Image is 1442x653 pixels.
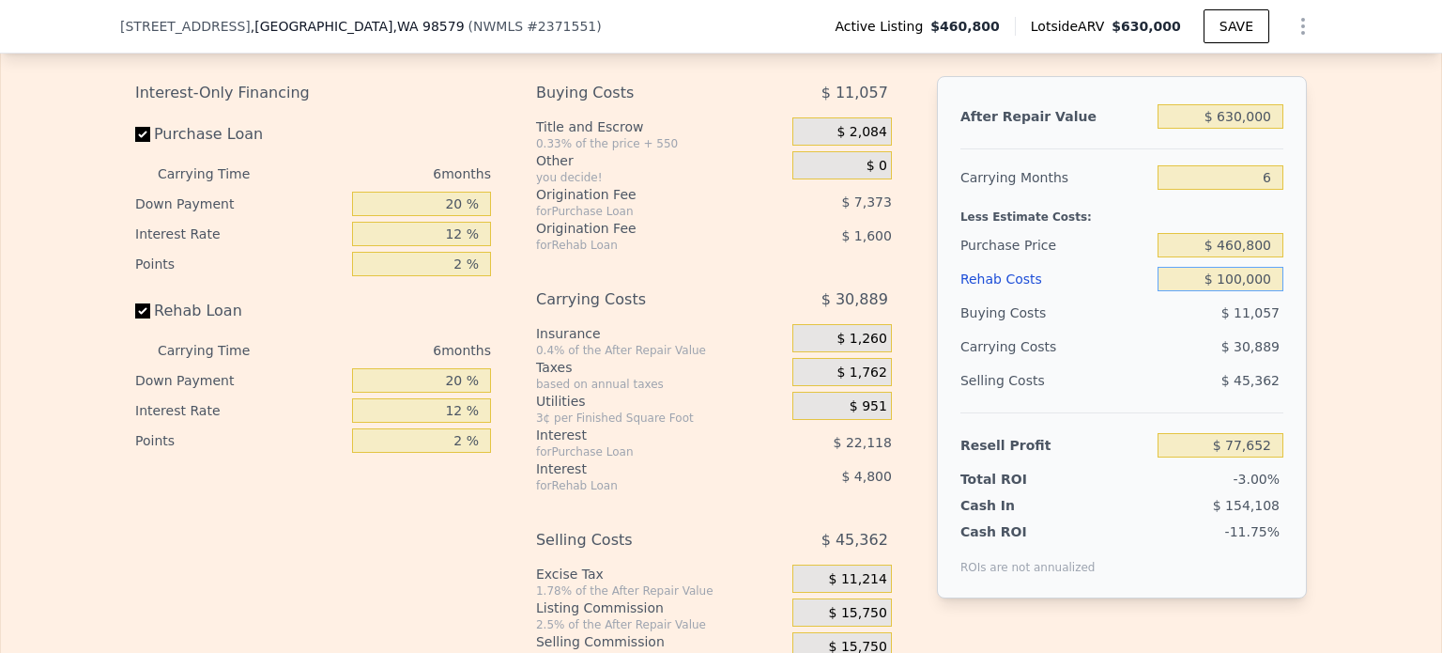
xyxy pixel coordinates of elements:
[135,249,345,279] div: Points
[829,605,887,622] span: $ 15,750
[850,398,887,415] span: $ 951
[287,159,491,189] div: 6 months
[135,303,150,319] input: Rehab Loan
[960,330,1078,364] div: Carrying Costs
[527,19,596,34] span: # 2371551
[1221,339,1280,354] span: $ 30,889
[930,17,1000,36] span: $460,800
[135,294,345,328] label: Rehab Loan
[536,324,785,343] div: Insurance
[836,365,886,381] span: $ 1,762
[135,76,491,110] div: Interest-Only Financing
[135,117,345,151] label: Purchase Loan
[536,523,745,557] div: Selling Costs
[821,283,888,317] span: $ 30,889
[1284,8,1322,45] button: Show Options
[821,76,888,110] span: $ 11,057
[158,335,280,365] div: Carrying Time
[536,117,785,136] div: Title and Escrow
[536,565,785,583] div: Excise Tax
[135,426,345,456] div: Points
[536,632,785,651] div: Selling Commission
[536,343,785,358] div: 0.4% of the After Repair Value
[392,19,464,34] span: , WA 98579
[536,204,745,219] div: for Purchase Loan
[536,219,745,238] div: Origination Fee
[1204,9,1269,43] button: SAVE
[536,617,785,632] div: 2.5% of the After Repair Value
[536,426,745,444] div: Interest
[536,185,745,204] div: Origination Fee
[960,364,1150,397] div: Selling Costs
[960,428,1150,462] div: Resell Profit
[536,238,745,253] div: for Rehab Loan
[120,17,251,36] span: [STREET_ADDRESS]
[960,296,1150,330] div: Buying Costs
[135,219,345,249] div: Interest Rate
[829,571,887,588] span: $ 11,214
[836,124,886,141] span: $ 2,084
[960,228,1150,262] div: Purchase Price
[251,17,465,36] span: , [GEOGRAPHIC_DATA]
[468,17,602,36] div: ( )
[536,136,785,151] div: 0.33% of the price + 550
[960,470,1078,489] div: Total ROI
[536,583,785,599] div: 1.78% of the After Repair Value
[536,170,785,185] div: you decide!
[960,262,1150,296] div: Rehab Costs
[835,17,930,36] span: Active Listing
[536,411,785,426] div: 3¢ per Finished Square Foot
[536,377,785,392] div: based on annual taxes
[536,478,745,493] div: for Rehab Loan
[1213,498,1280,513] span: $ 154,108
[867,158,887,175] span: $ 0
[287,335,491,365] div: 6 months
[960,161,1150,194] div: Carrying Months
[960,496,1078,515] div: Cash In
[536,599,785,617] div: Listing Commission
[473,19,523,34] span: NWMLS
[158,159,280,189] div: Carrying Time
[960,100,1150,133] div: After Repair Value
[1031,17,1112,36] span: Lotside ARV
[841,469,891,484] span: $ 4,800
[135,365,345,396] div: Down Payment
[536,459,745,478] div: Interest
[960,522,1096,541] div: Cash ROI
[536,444,745,459] div: for Purchase Loan
[960,541,1096,575] div: ROIs are not annualized
[135,396,345,426] div: Interest Rate
[536,76,745,110] div: Buying Costs
[135,189,345,219] div: Down Payment
[536,283,745,317] div: Carrying Costs
[1233,472,1280,487] span: -3.00%
[841,228,891,243] span: $ 1,600
[536,151,785,170] div: Other
[960,194,1283,228] div: Less Estimate Costs:
[821,523,888,557] span: $ 45,362
[841,194,891,210] span: $ 7,373
[536,392,785,411] div: Utilities
[536,358,785,377] div: Taxes
[836,331,886,348] span: $ 1,260
[135,127,150,142] input: Purchase Loan
[1221,305,1280,320] span: $ 11,057
[1112,19,1181,34] span: $630,000
[1225,524,1280,539] span: -11.75%
[834,435,892,450] span: $ 22,118
[1221,373,1280,388] span: $ 45,362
